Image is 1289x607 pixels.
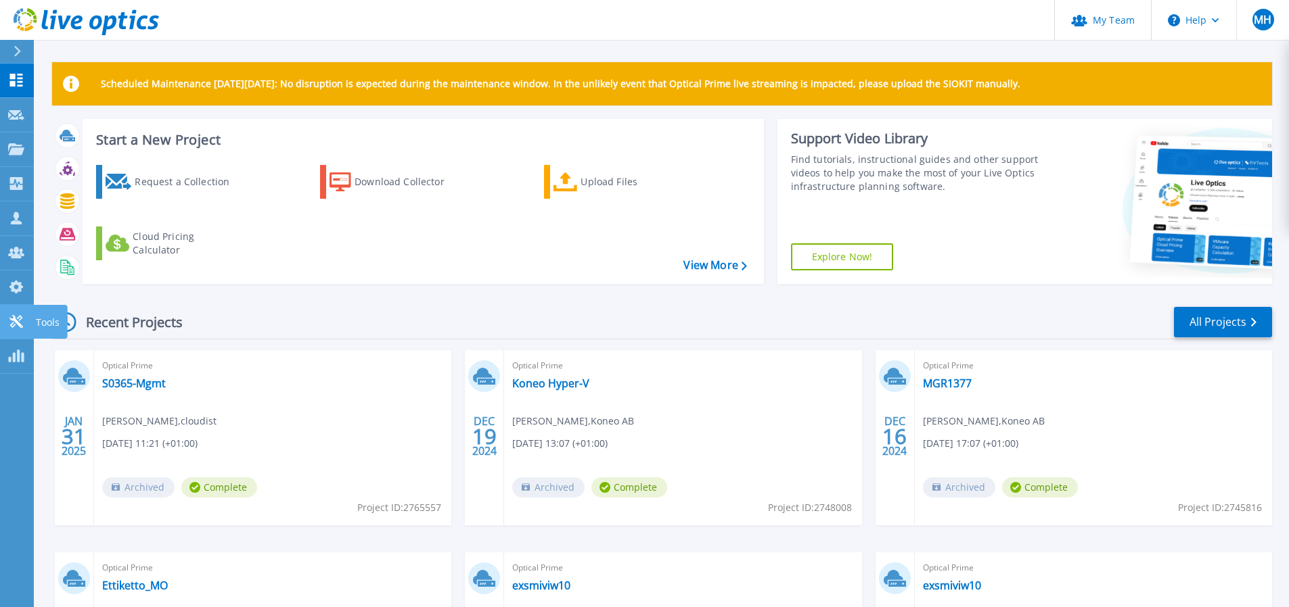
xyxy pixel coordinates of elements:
[512,560,853,575] span: Optical Prime
[102,579,168,592] a: Ettiketto_MO
[923,560,1264,575] span: Optical Prime
[96,165,247,199] a: Request a Collection
[181,477,257,497] span: Complete
[101,78,1020,89] p: Scheduled Maintenance [DATE][DATE]: No disruption is expected during the maintenance window. In t...
[923,477,995,497] span: Archived
[62,431,86,442] span: 31
[683,259,746,272] a: View More
[133,230,241,257] div: Cloud Pricing Calculator
[102,477,175,497] span: Archived
[135,168,243,195] div: Request a Collection
[512,377,589,390] a: Koneo Hyper-V
[102,414,217,429] span: [PERSON_NAME] , cloudist
[581,168,689,195] div: Upload Files
[102,560,443,575] span: Optical Prime
[102,358,443,373] span: Optical Prime
[52,306,201,339] div: Recent Projects
[472,412,497,461] div: DEC 2024
[544,165,695,199] a: Upload Files
[320,165,471,199] a: Download Collector
[96,226,247,260] a: Cloud Pricing Calculator
[591,477,667,497] span: Complete
[102,377,166,390] a: S0365-Mgmt
[512,358,853,373] span: Optical Prime
[923,579,981,592] a: exsmiviw10
[791,243,894,270] a: Explore Now!
[882,412,907,461] div: DEC 2024
[512,477,585,497] span: Archived
[96,132,746,147] h3: Start a New Project
[768,500,852,515] span: Project ID: 2748008
[923,358,1264,373] span: Optical Prime
[355,168,463,195] div: Download Collector
[923,414,1045,429] span: [PERSON_NAME] , Koneo AB
[882,431,907,442] span: 16
[512,414,634,429] span: [PERSON_NAME] , Koneo AB
[61,412,87,461] div: JAN 2025
[102,436,198,451] span: [DATE] 11:21 (+01:00)
[923,377,972,390] a: MGR1377
[1178,500,1262,515] span: Project ID: 2745816
[1002,477,1078,497] span: Complete
[472,431,497,442] span: 19
[36,305,60,340] p: Tools
[512,579,570,592] a: exsmiviw10
[357,500,441,515] span: Project ID: 2765557
[1254,14,1271,25] span: MH
[1174,307,1272,337] a: All Projects
[512,436,608,451] span: [DATE] 13:07 (+01:00)
[923,436,1018,451] span: [DATE] 17:07 (+01:00)
[791,130,1043,147] div: Support Video Library
[791,153,1043,193] div: Find tutorials, instructional guides and other support videos to help you make the most of your L...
